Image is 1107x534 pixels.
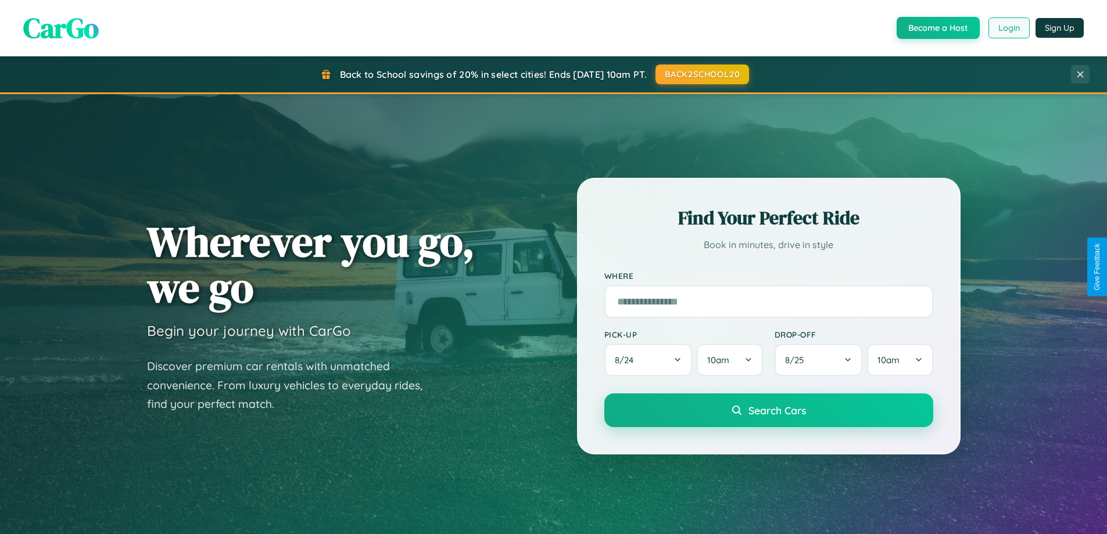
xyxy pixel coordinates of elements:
span: Search Cars [748,404,806,417]
span: Back to School savings of 20% in select cities! Ends [DATE] 10am PT. [340,69,647,80]
button: Login [988,17,1030,38]
h3: Begin your journey with CarGo [147,322,351,339]
p: Discover premium car rentals with unmatched convenience. From luxury vehicles to everyday rides, ... [147,357,438,414]
h1: Wherever you go, we go [147,218,475,310]
button: Sign Up [1036,18,1084,38]
button: 8/24 [604,344,693,376]
span: 10am [707,354,729,365]
button: BACK2SCHOOL20 [655,64,749,84]
button: 10am [697,344,762,376]
label: Drop-off [775,329,933,339]
p: Book in minutes, drive in style [604,236,933,253]
label: Pick-up [604,329,763,339]
span: 10am [877,354,900,365]
button: 8/25 [775,344,863,376]
span: 8 / 24 [615,354,639,365]
span: CarGo [23,9,99,47]
button: 10am [867,344,933,376]
div: Give Feedback [1093,243,1101,291]
label: Where [604,271,933,281]
button: Search Cars [604,393,933,427]
button: Become a Host [897,17,980,39]
h2: Find Your Perfect Ride [604,205,933,231]
span: 8 / 25 [785,354,809,365]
